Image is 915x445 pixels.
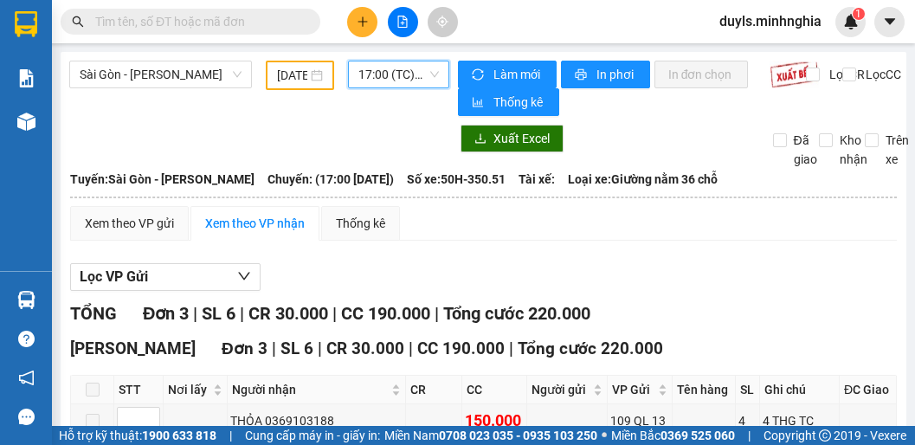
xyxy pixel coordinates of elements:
b: Tuyến: Sài Gòn - [PERSON_NAME] [70,172,255,186]
img: warehouse-icon [17,113,35,131]
div: 109 QL 13 [610,411,668,430]
span: Tài xế: [519,170,555,189]
span: CR 30.000 [326,339,404,358]
span: | [332,303,337,324]
span: bar-chart [472,96,486,110]
button: bar-chartThống kê [458,88,559,116]
span: | [435,303,439,324]
span: Miền Nam [384,426,597,445]
img: warehouse-icon [17,291,35,309]
span: | [193,303,197,324]
span: | [748,426,751,445]
span: | [272,339,276,358]
button: downloadXuất Excel [461,125,564,152]
span: ⚪️ [602,432,607,439]
div: THỎA 0369103188 [230,411,403,430]
input: 11/09/2025 [277,66,307,85]
span: Đã giao [787,131,824,169]
button: caret-down [874,7,905,37]
span: Nơi lấy [168,380,209,399]
span: Số xe: 50H-350.51 [407,170,506,189]
span: SL 6 [202,303,235,324]
span: CR 30.000 [248,303,328,324]
img: logo-vxr [15,11,37,37]
div: Xem theo VP nhận [205,214,305,233]
span: VP Gửi [612,380,654,399]
input: Tìm tên, số ĐT hoặc mã đơn [95,12,300,31]
span: copyright [819,429,831,442]
span: Kho nhận [833,131,874,169]
th: CC [462,376,527,404]
th: STT [114,376,164,404]
div: Thống kê [336,214,385,233]
th: Ghi chú [760,376,840,404]
div: 4 [738,411,757,430]
button: In đơn chọn [654,61,749,88]
span: Người nhận [232,380,388,399]
span: search [72,16,84,28]
span: Xuất Excel [493,129,550,148]
span: Lọc VP Gửi [80,266,148,287]
span: Chuyến: (17:00 [DATE]) [267,170,394,189]
strong: 0708 023 035 - 0935 103 250 [439,429,597,442]
span: | [409,339,413,358]
span: sync [472,68,486,82]
button: file-add [388,7,418,37]
span: Lọc CR [822,65,867,84]
span: | [240,303,244,324]
td: 109 QL 13 [608,404,672,438]
span: CC 190.000 [341,303,430,324]
span: TỔNG [70,303,117,324]
span: down [237,269,251,283]
span: In phơi [596,65,636,84]
span: | [229,426,232,445]
img: solution-icon [17,69,35,87]
div: 150.000 [465,409,524,433]
span: Loại xe: Giường nằm 36 chỗ [568,170,718,189]
span: | [318,339,322,358]
th: SL [736,376,760,404]
button: aim [428,7,458,37]
button: printerIn phơi [561,61,650,88]
span: [PERSON_NAME] [70,339,196,358]
strong: 1900 633 818 [142,429,216,442]
th: ĐC Giao [840,376,897,404]
span: Người gửi [532,380,590,399]
span: | [509,339,513,358]
span: Miền Bắc [611,426,735,445]
span: download [474,132,486,146]
th: CR [406,376,462,404]
button: plus [347,7,377,37]
span: printer [575,68,590,82]
span: Đơn 3 [143,303,189,324]
span: Tổng cước 220.000 [443,303,590,324]
span: message [18,409,35,425]
span: 1 [855,8,861,20]
span: SL 6 [280,339,313,358]
span: aim [436,16,448,28]
button: syncLàm mới [458,61,557,88]
sup: 1 [853,8,865,20]
span: Lọc CC [859,65,904,84]
img: icon-new-feature [843,14,859,29]
th: Tên hàng [673,376,736,404]
span: Hỗ trợ kỹ thuật: [59,426,216,445]
span: plus [357,16,369,28]
span: caret-down [882,14,898,29]
span: 17:00 (TC) - 50H-350.51 [358,61,439,87]
span: question-circle [18,331,35,347]
span: Thống kê [493,93,545,112]
span: Sài Gòn - Phan Rí [80,61,242,87]
span: Đơn 3 [222,339,267,358]
div: Xem theo VP gửi [85,214,174,233]
span: file-add [396,16,409,28]
strong: 0369 525 060 [660,429,735,442]
button: Lọc VP Gửi [70,263,261,291]
span: Tổng cước 220.000 [518,339,663,358]
span: duyls.minhnghia [706,10,835,32]
img: 9k= [770,61,819,88]
span: Cung cấp máy in - giấy in: [245,426,380,445]
div: 4 THG TC [763,411,836,430]
span: CC 190.000 [417,339,505,358]
span: notification [18,370,35,386]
